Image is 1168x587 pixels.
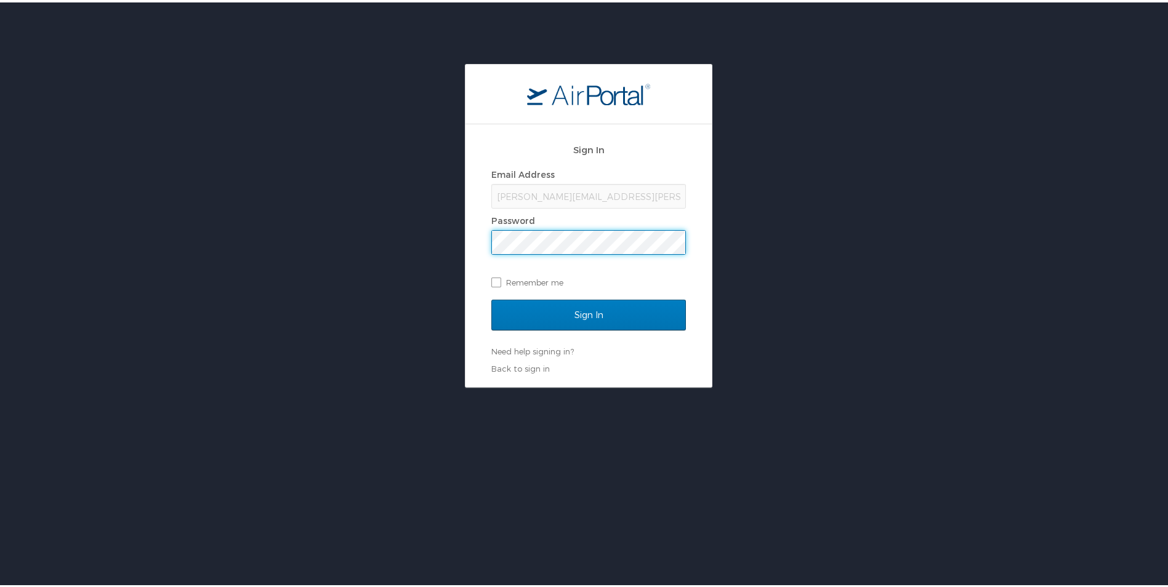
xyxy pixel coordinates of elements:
label: Password [491,213,535,223]
input: Sign In [491,297,686,328]
label: Remember me [491,271,686,289]
a: Need help signing in? [491,344,574,354]
h2: Sign In [491,140,686,154]
a: Back to sign in [491,361,550,371]
img: logo [527,81,650,103]
label: Email Address [491,167,555,177]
